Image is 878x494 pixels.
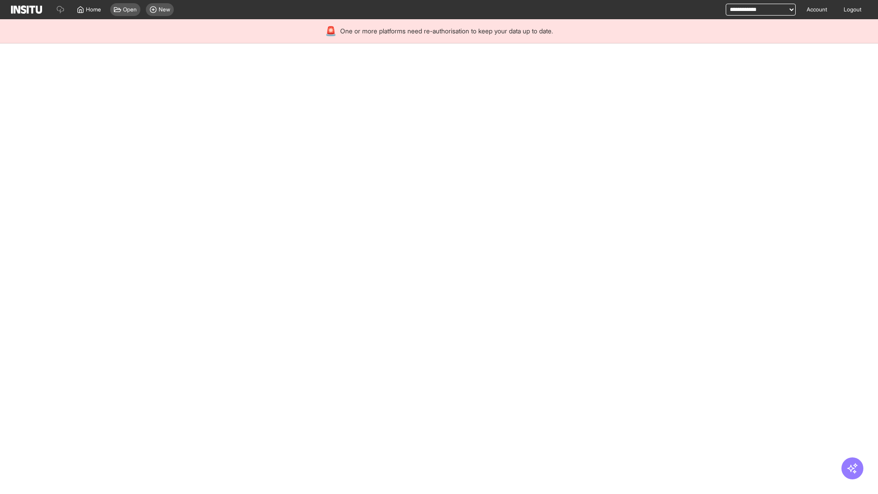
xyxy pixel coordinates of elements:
[123,6,137,13] span: Open
[340,27,553,36] span: One or more platforms need re-authorisation to keep your data up to date.
[325,25,337,38] div: 🚨
[159,6,170,13] span: New
[11,5,42,14] img: Logo
[86,6,101,13] span: Home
